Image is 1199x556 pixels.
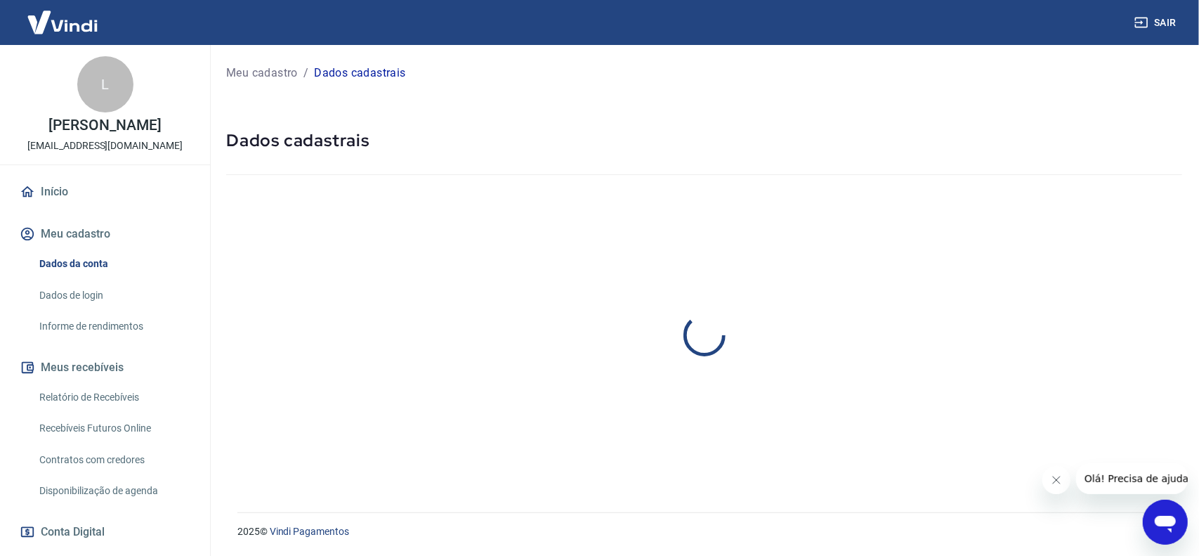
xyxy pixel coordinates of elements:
[270,526,349,537] a: Vindi Pagamentos
[17,517,193,548] button: Conta Digital
[1132,10,1182,36] button: Sair
[1143,500,1188,545] iframe: Botão para abrir a janela de mensagens
[34,446,193,474] a: Contratos com credores
[314,65,405,82] p: Dados cadastrais
[226,65,298,82] a: Meu cadastro
[303,65,308,82] p: /
[77,56,133,112] div: L
[8,10,118,21] span: Olá! Precisa de ajuda?
[34,250,193,278] a: Dados da conta
[17,352,193,383] button: Meus recebíveis
[1042,466,1070,494] iframe: Fechar mensagem
[34,414,193,443] a: Recebíveis Futuros Online
[17,219,193,250] button: Meu cadastro
[27,138,183,153] p: [EMAIL_ADDRESS][DOMAIN_NAME]
[1076,463,1188,494] iframe: Mensagem da empresa
[48,118,161,133] p: [PERSON_NAME]
[17,1,108,44] img: Vindi
[237,524,1165,539] p: 2025 ©
[34,312,193,341] a: Informe de rendimentos
[34,477,193,505] a: Disponibilização de agenda
[34,383,193,412] a: Relatório de Recebíveis
[34,281,193,310] a: Dados de login
[226,129,1182,152] h5: Dados cadastrais
[17,176,193,207] a: Início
